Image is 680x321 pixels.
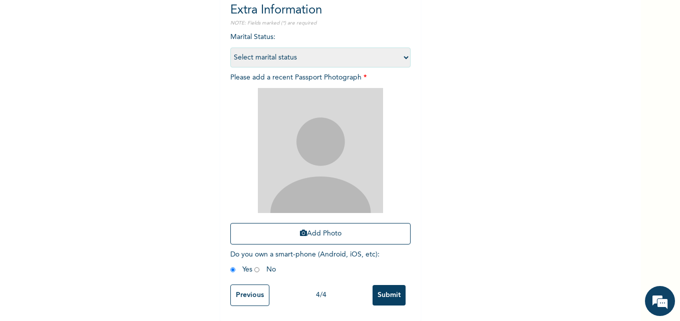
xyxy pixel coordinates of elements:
span: Marital Status : [230,33,411,61]
span: Please add a recent Passport Photograph [230,74,411,249]
input: Previous [230,284,269,306]
span: Do you own a smart-phone (Android, iOS, etc) : Yes No [230,251,380,273]
div: Chat with us now [52,56,168,69]
div: Minimize live chat window [164,5,188,29]
input: Submit [373,285,406,305]
span: We're online! [58,106,138,207]
div: 4 / 4 [269,290,373,300]
h2: Extra Information [230,1,411,19]
img: Crop [258,88,383,213]
p: NOTE: Fields marked (*) are required [230,19,411,27]
img: d_794563401_company_1708531726252_794563401 [19,50,41,75]
button: Add Photo [230,223,411,244]
span: Conversation [5,286,98,293]
textarea: Type your message and hit 'Enter' [5,234,191,269]
div: FAQs [98,269,191,300]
